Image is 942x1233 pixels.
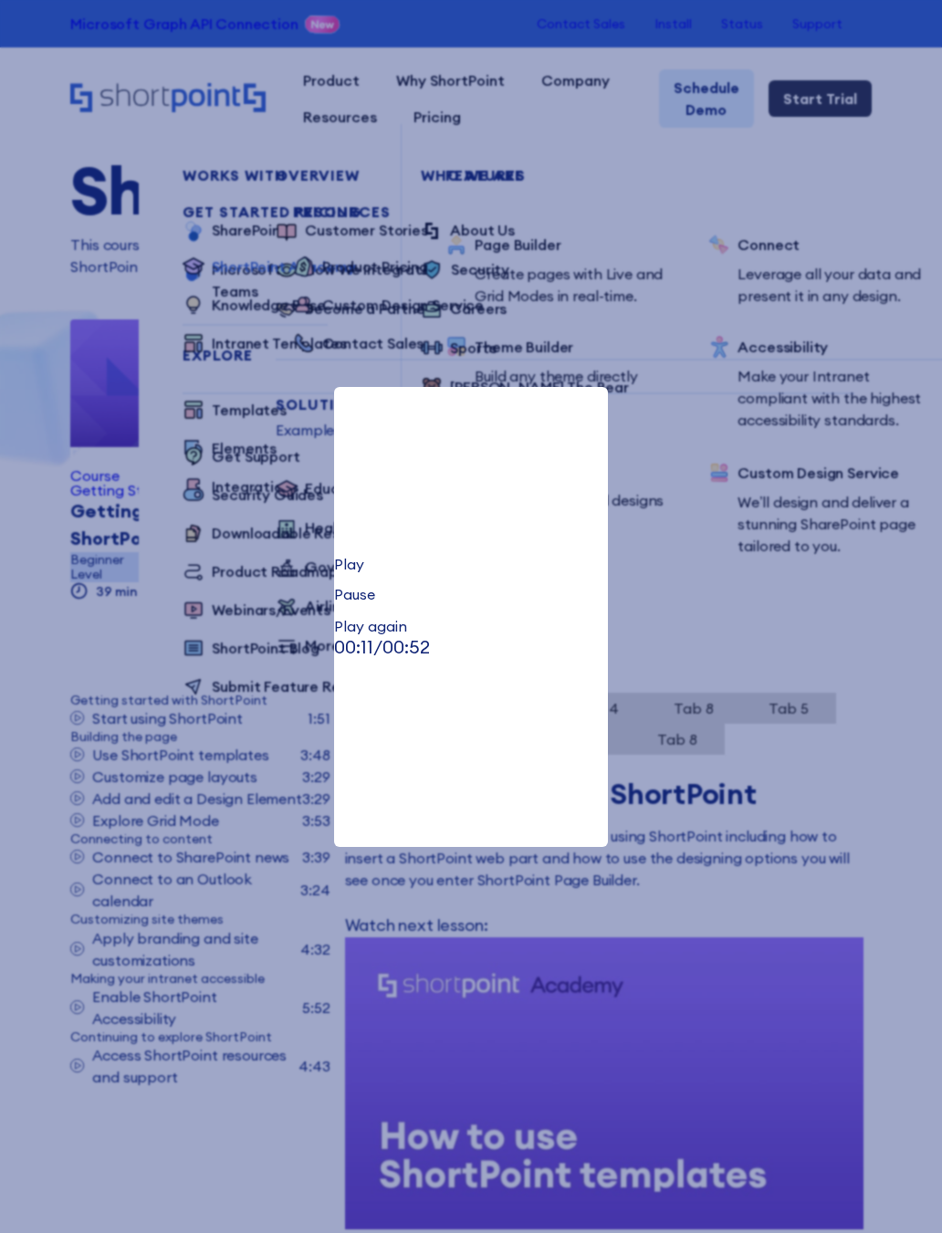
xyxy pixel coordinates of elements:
[334,587,608,601] div: Pause
[382,635,430,658] span: 00:52
[334,619,608,633] div: Play again
[334,635,373,658] span: 00:11
[334,633,608,661] p: /
[334,387,608,524] video: Your browser does not support the video tag.
[334,557,608,571] div: Play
